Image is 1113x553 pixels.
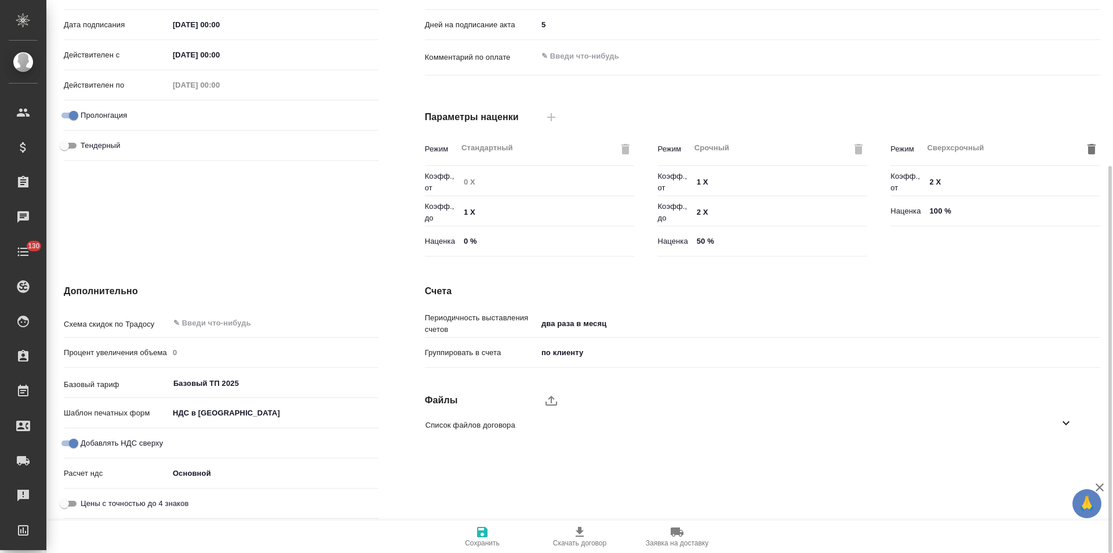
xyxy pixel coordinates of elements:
[416,411,1092,439] div: Список файлов договора
[537,314,1100,334] div: два раза в месяц
[64,319,169,330] p: Схема скидок по Традосу
[890,171,925,194] p: Коэфф., от
[657,236,692,247] p: Наценка
[925,174,1100,191] input: ✎ Введи что-нибудь
[537,16,1100,33] input: ✎ Введи что-нибудь
[425,393,537,407] h4: Файлы
[64,347,169,359] p: Процент увеличения объема
[1083,140,1100,158] button: Удалить режим
[425,201,460,224] p: Коэфф., до
[465,539,500,547] span: Сохранить
[537,386,565,414] label: upload
[169,344,379,361] input: Пустое поле
[693,233,867,250] input: ✎ Введи что-нибудь
[537,343,1100,363] div: по клиенту
[425,420,1059,431] span: Список файлов договора
[64,79,169,91] p: Действителен по
[425,19,537,31] p: Дней на подписание акта
[434,521,531,553] button: Сохранить
[646,539,708,547] span: Заявка на доставку
[21,240,47,252] span: 130
[460,174,634,191] input: Пустое поле
[64,19,169,31] p: Дата подписания
[890,205,925,217] p: Наценка
[169,46,270,63] input: ✎ Введи что-нибудь
[64,379,169,391] p: Базовый тариф
[425,284,1100,298] h4: Счета
[81,110,127,121] span: Пролонгация
[890,143,922,155] p: Режим
[460,204,634,221] input: ✎ Введи что-нибудь
[693,174,867,191] input: ✎ Введи что-нибудь
[1077,491,1097,516] span: 🙏
[169,77,270,93] input: Пустое поле
[460,233,634,250] input: ✎ Введи что-нибудь
[657,143,689,155] p: Режим
[425,236,460,247] p: Наценка
[81,140,121,151] span: Тендерный
[169,464,379,483] div: Основной
[81,438,163,449] span: Добавлять НДС сверху
[64,468,169,479] p: Расчет ндс
[657,201,692,224] p: Коэфф., до
[169,16,270,33] input: ✎ Введи что-нибудь
[628,521,726,553] button: Заявка на доставку
[425,110,537,124] h4: Параметры наценки
[64,284,379,298] h4: Дополнительно
[925,203,1100,219] input: ✎ Введи что-нибудь
[425,347,537,359] p: Группировать в счета
[64,407,169,419] p: Шаблон печатных форм
[1072,489,1101,518] button: 🙏
[172,316,336,330] input: ✎ Введи что-нибудь
[531,521,628,553] button: Скачать договор
[425,143,457,155] p: Режим
[372,322,374,324] button: Open
[693,204,867,221] input: ✎ Введи что-нибудь
[169,403,379,423] div: НДС в [GEOGRAPHIC_DATA]
[81,498,189,509] span: Цены с точностью до 4 знаков
[3,237,43,266] a: 130
[657,171,692,194] p: Коэфф., от
[425,171,460,194] p: Коэфф., от
[64,49,169,61] p: Действителен с
[425,52,537,63] p: Комментарий по оплате
[425,312,537,335] p: Периодичность выставления счетов
[553,539,606,547] span: Скачать договор
[372,382,374,385] button: Open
